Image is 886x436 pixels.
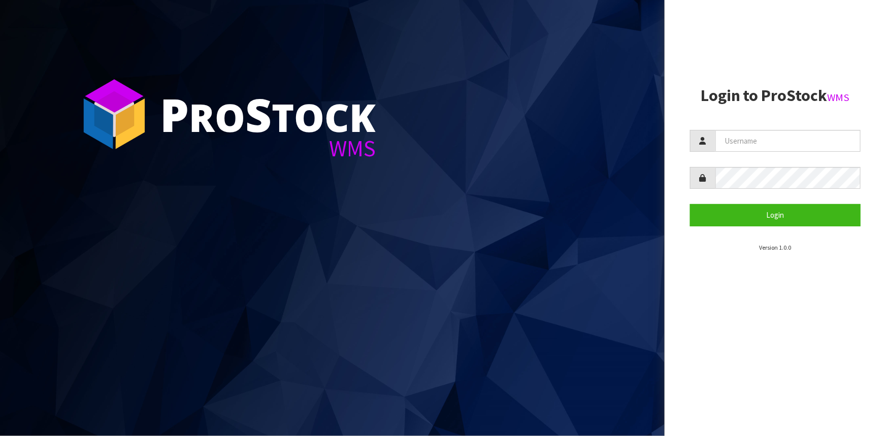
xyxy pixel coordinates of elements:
input: Username [715,130,861,152]
button: Login [690,204,861,226]
small: Version 1.0.0 [759,244,791,251]
img: ProStock Cube [76,76,152,152]
span: S [245,83,272,145]
div: ro tock [160,91,376,137]
span: P [160,83,189,145]
small: WMS [828,91,850,104]
h2: Login to ProStock [690,87,861,105]
div: WMS [160,137,376,160]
